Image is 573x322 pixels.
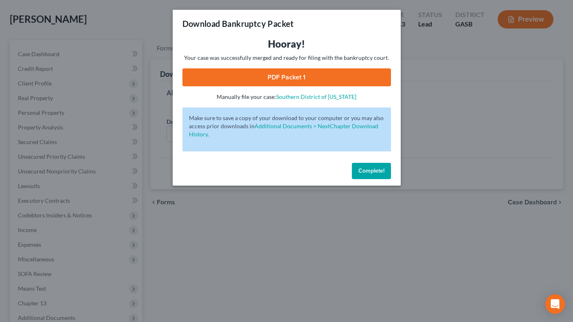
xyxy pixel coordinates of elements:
[358,167,384,174] span: Complete!
[182,18,294,29] h3: Download Bankruptcy Packet
[545,294,565,314] div: Open Intercom Messenger
[276,93,356,100] a: Southern District of [US_STATE]
[182,37,391,50] h3: Hooray!
[182,68,391,86] a: PDF Packet 1
[189,123,378,138] a: Additional Documents > NextChapter Download History.
[352,163,391,179] button: Complete!
[182,93,391,101] p: Manually file your case:
[182,54,391,62] p: Your case was successfully merged and ready for filing with the bankruptcy court.
[189,114,384,138] p: Make sure to save a copy of your download to your computer or you may also access prior downloads in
